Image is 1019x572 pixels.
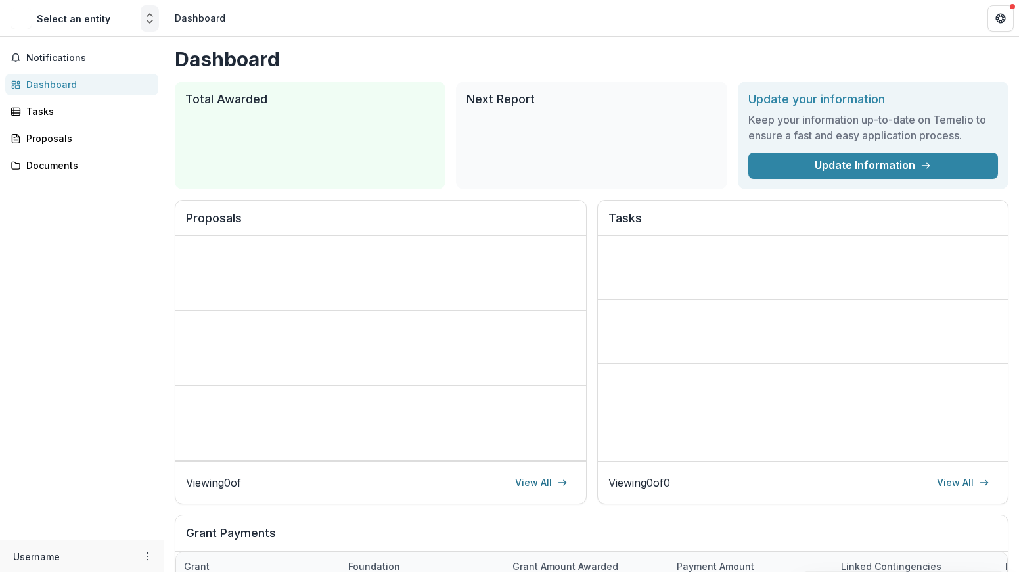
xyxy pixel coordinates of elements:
[608,211,998,236] h2: Tasks
[26,53,153,64] span: Notifications
[5,47,158,68] button: Notifications
[186,475,241,490] p: Viewing 0 of
[5,155,158,176] a: Documents
[748,92,998,107] h2: Update your information
[185,92,435,107] h2: Total Awarded
[26,78,148,91] div: Dashboard
[5,74,158,95] a: Dashboard
[37,12,110,26] div: Select an entity
[175,47,1008,71] h1: Dashboard
[140,548,156,564] button: More
[507,472,576,493] a: View All
[13,550,60,563] p: Username
[11,8,32,29] img: Select an entity
[186,211,576,236] h2: Proposals
[26,105,148,118] div: Tasks
[929,472,997,493] a: View All
[466,92,716,107] h2: Next Report
[26,158,148,172] div: Documents
[175,11,225,25] div: Dashboard
[748,112,998,143] h3: Keep your information up-to-date on Temelio to ensure a fast and easy application process.
[748,153,998,179] a: Update Information
[141,5,159,32] button: Open entity switcher
[186,526,997,551] h2: Grant Payments
[26,131,148,145] div: Proposals
[987,5,1014,32] button: Get Help
[5,101,158,122] a: Tasks
[5,128,158,149] a: Proposals
[170,9,231,28] nav: breadcrumb
[608,475,670,490] p: Viewing 0 of 0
